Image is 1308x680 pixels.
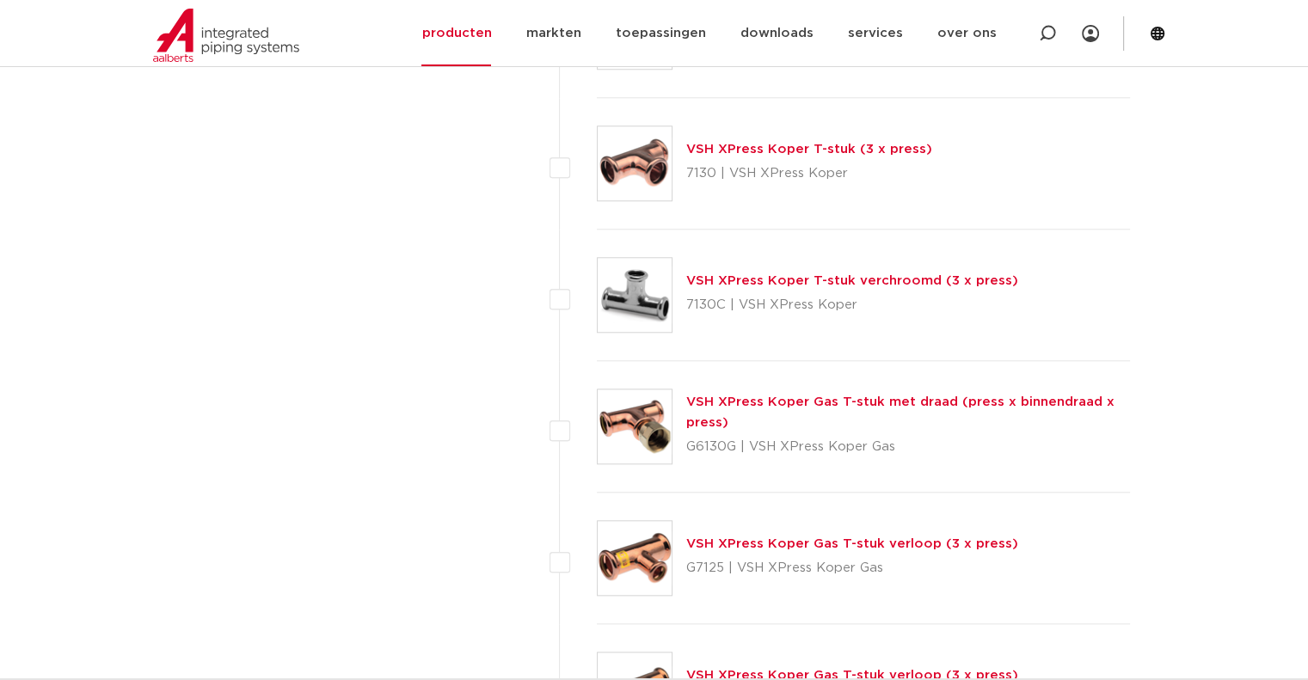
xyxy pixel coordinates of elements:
[686,291,1018,319] p: 7130C | VSH XPress Koper
[598,258,672,332] img: Thumbnail for VSH XPress Koper T-stuk verchroomd (3 x press)
[686,433,1131,461] p: G6130G | VSH XPress Koper Gas
[686,160,932,187] p: 7130 | VSH XPress Koper
[686,274,1018,287] a: VSH XPress Koper T-stuk verchroomd (3 x press)
[686,537,1018,550] a: VSH XPress Koper Gas T-stuk verloop (3 x press)
[598,389,672,463] img: Thumbnail for VSH XPress Koper Gas T-stuk met draad (press x binnendraad x press)
[686,554,1018,582] p: G7125 | VSH XPress Koper Gas
[686,395,1115,429] a: VSH XPress Koper Gas T-stuk met draad (press x binnendraad x press)
[598,521,672,595] img: Thumbnail for VSH XPress Koper Gas T-stuk verloop (3 x press)
[598,126,672,200] img: Thumbnail for VSH XPress Koper T-stuk (3 x press)
[686,143,932,156] a: VSH XPress Koper T-stuk (3 x press)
